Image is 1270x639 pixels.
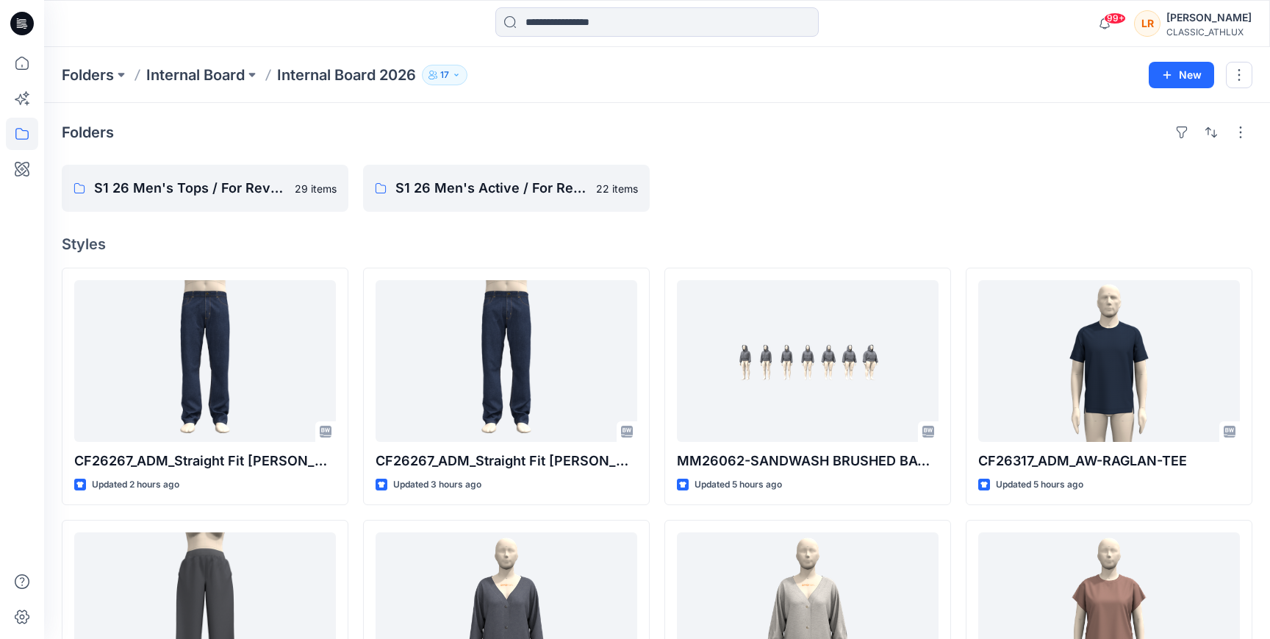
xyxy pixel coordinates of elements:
a: MM26062-SANDWASH BRUSHED BACK FULL ZIP JACKET_Size Set [677,280,939,442]
p: 29 items [295,181,337,196]
p: Updated 2 hours ago [92,477,179,493]
p: Updated 5 hours ago [695,477,782,493]
span: 99+ [1104,13,1126,24]
div: LR [1134,10,1160,37]
button: 17 [422,65,467,85]
a: CF26317_ADM_AW-RAGLAN-TEE [978,280,1240,442]
div: [PERSON_NAME] [1166,9,1252,26]
button: New [1149,62,1214,88]
p: Updated 5 hours ago [996,477,1083,493]
a: S1 26 Men's Active / For Review22 items [363,165,650,212]
h4: Styles [62,235,1252,253]
a: Folders [62,65,114,85]
div: CLASSIC_ATHLUX [1166,26,1252,38]
p: 17 [440,67,449,83]
p: S1 26 Men's Tops / For Review [94,178,286,199]
p: Updated 3 hours ago [393,477,481,493]
a: Internal Board [146,65,245,85]
p: CF26317_ADM_AW-RAGLAN-TEE [978,451,1240,471]
p: CF26267_ADM_Straight Fit [PERSON_NAME] [DATE] [74,451,336,471]
p: CF26267_ADM_Straight Fit [PERSON_NAME] [DATE] [376,451,637,471]
a: CF26267_ADM_Straight Fit Jean 13OCT25 [376,280,637,442]
a: S1 26 Men's Tops / For Review29 items [62,165,348,212]
h4: Folders [62,124,114,141]
p: MM26062-SANDWASH BRUSHED BACK FULL ZIP JACKET_Size Set [677,451,939,471]
p: S1 26 Men's Active / For Review [395,178,587,199]
a: CF26267_ADM_Straight Fit Jean 13OCT25 [74,280,336,442]
p: Internal Board 2026 [277,65,416,85]
p: 22 items [596,181,638,196]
